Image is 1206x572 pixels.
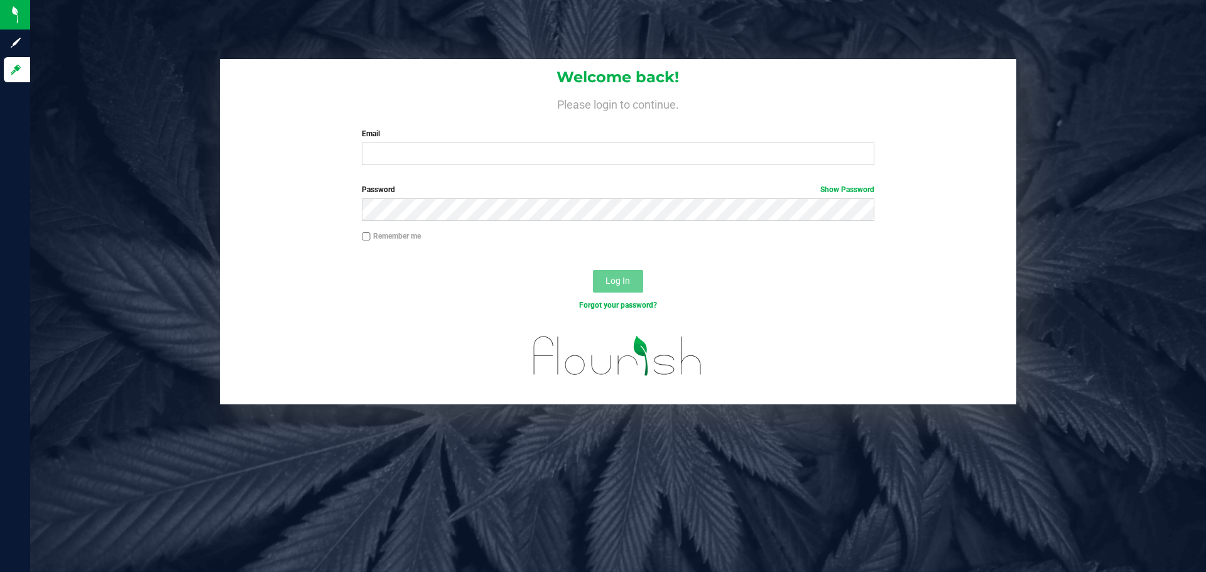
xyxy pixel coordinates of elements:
[9,36,22,49] inline-svg: Sign up
[362,185,395,194] span: Password
[220,95,1016,111] h4: Please login to continue.
[220,69,1016,85] h1: Welcome back!
[362,232,371,241] input: Remember me
[9,63,22,76] inline-svg: Log in
[579,301,657,310] a: Forgot your password?
[820,185,874,194] a: Show Password
[606,276,630,286] span: Log In
[518,324,717,388] img: flourish_logo.svg
[362,230,421,242] label: Remember me
[362,128,874,139] label: Email
[593,270,643,293] button: Log In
